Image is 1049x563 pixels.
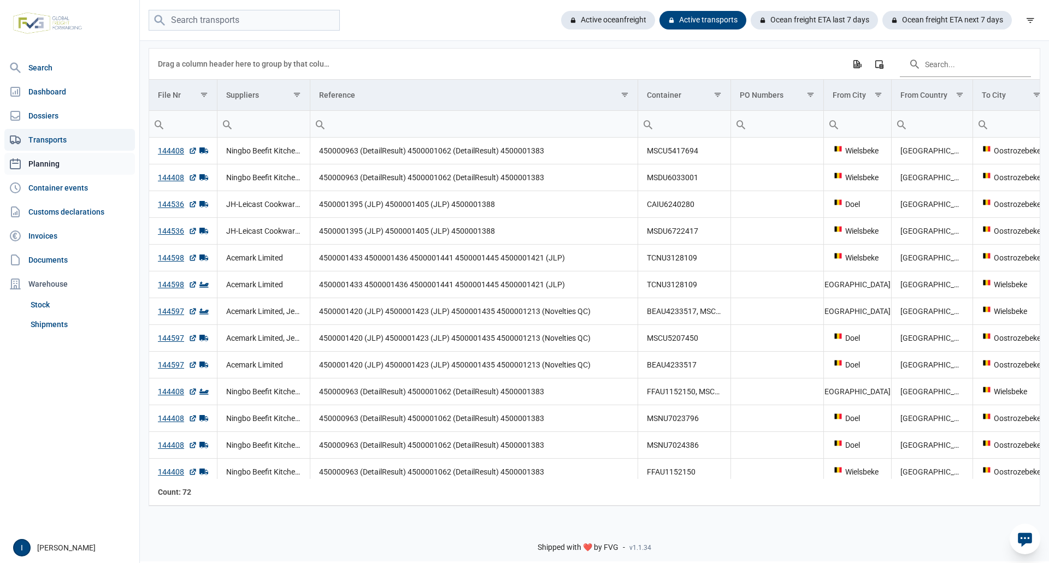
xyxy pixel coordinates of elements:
[982,226,1041,236] div: Oostrozebeke
[638,164,731,191] td: MSDU6033001
[310,164,638,191] td: 450000963 (DetailResult) 4500001062 (DetailResult) 4500001383
[892,459,973,485] td: [GEOGRAPHIC_DATA]
[217,111,310,138] td: Filter cell
[833,226,882,236] div: Wielsbeke
[833,466,882,477] div: Wielsbeke
[217,325,310,352] td: Acemark Limited, Jetwell Houseware Ltd.
[149,111,169,137] div: Search box
[982,386,1041,397] div: Wielsbeke
[158,49,1031,79] div: Data grid toolbar
[217,459,310,485] td: Ningbo Beefit Kitchenware Co., Ltd.
[731,111,824,138] td: Filter cell
[982,279,1041,290] div: Wielsbeke
[310,325,638,352] td: 4500001420 (JLP) 4500001423 (JLP) 4500001435 4500001213 (Novelties QC)
[149,10,340,31] input: Search transports
[638,378,731,405] td: FFAU1152150, MSCU5417694, MSDU6033001
[882,11,1012,29] div: Ocean freight ETA next 7 days
[869,54,889,74] div: Column Chooser
[293,91,301,99] span: Show filter options for column 'Suppliers'
[740,91,783,99] div: PO Numbers
[892,138,973,164] td: [GEOGRAPHIC_DATA]
[892,80,973,111] td: Column From Country
[647,91,681,99] div: Container
[900,91,947,99] div: From Country
[158,306,197,317] a: 144597
[892,405,973,432] td: [GEOGRAPHIC_DATA]
[158,466,197,477] a: 144408
[158,487,209,497] div: File Nr Count: 72
[158,172,197,183] a: 144408
[217,111,310,137] input: Filter cell
[833,413,882,424] div: Doel
[833,172,882,183] div: Wielsbeke
[310,138,638,164] td: 450000963 (DetailResult) 4500001062 (DetailResult) 4500001383
[638,111,730,137] input: Filter cell
[4,273,135,295] div: Warehouse
[319,91,355,99] div: Reference
[26,315,135,334] a: Shipments
[638,352,731,378] td: BEAU4233517
[982,333,1041,343] div: Oostrozebeke
[158,386,197,397] a: 144408
[824,111,844,137] div: Search box
[892,378,973,405] td: [GEOGRAPHIC_DATA]
[892,218,973,245] td: [GEOGRAPHIC_DATA]
[892,271,973,298] td: [GEOGRAPHIC_DATA]
[217,80,310,111] td: Column Suppliers
[833,199,882,210] div: Doel
[638,405,731,432] td: MSNU7023796
[982,91,1006,99] div: To City
[731,111,751,137] div: Search box
[731,111,823,137] input: Filter cell
[833,279,882,290] div: [GEOGRAPHIC_DATA]
[874,91,882,99] span: Show filter options for column 'From City'
[310,191,638,218] td: 4500001395 (JLP) 4500001405 (JLP) 4500001388
[638,80,731,111] td: Column Container
[900,51,1031,77] input: Search in the data grid
[158,279,197,290] a: 144598
[13,539,31,556] button: I
[638,111,731,138] td: Filter cell
[226,91,259,99] div: Suppliers
[623,543,625,553] span: -
[310,80,638,111] td: Column Reference
[217,298,310,325] td: Acemark Limited, Jetwell Houseware Ltd.
[824,111,892,138] td: Filter cell
[217,111,237,137] div: Search box
[751,11,878,29] div: Ocean freight ETA last 7 days
[982,199,1041,210] div: Oostrozebeke
[892,111,973,138] td: Filter cell
[629,543,651,552] span: v1.1.34
[973,111,993,137] div: Search box
[217,164,310,191] td: Ningbo Beefit Kitchenware Co., Ltd.
[149,80,217,111] td: Column File Nr
[4,105,135,127] a: Dossiers
[638,459,731,485] td: FFAU1152150
[217,432,310,459] td: Ningbo Beefit Kitchenware Co., Ltd.
[9,8,86,38] img: FVG - Global freight forwarding
[158,413,197,424] a: 144408
[200,91,208,99] span: Show filter options for column 'File Nr'
[217,405,310,432] td: Ningbo Beefit Kitchenware Co., Ltd.
[217,352,310,378] td: Acemark Limited
[310,298,638,325] td: 4500001420 (JLP) 4500001423 (JLP) 4500001435 4500001213 (Novelties QC)
[638,271,731,298] td: TCNU3128109
[847,54,867,74] div: Export all data to Excel
[310,459,638,485] td: 450000963 (DetailResult) 4500001062 (DetailResult) 4500001383
[538,543,618,553] span: Shipped with ❤️ by FVG
[26,295,135,315] a: Stock
[982,466,1041,477] div: Oostrozebeke
[158,55,333,73] div: Drag a column header here to group by that column
[149,111,217,137] input: Filter cell
[833,252,882,263] div: Wielsbeke
[310,405,638,432] td: 450000963 (DetailResult) 4500001062 (DetailResult) 4500001383
[956,91,964,99] span: Show filter options for column 'From Country'
[158,145,197,156] a: 144408
[982,413,1041,424] div: Oostrozebeke
[982,252,1041,263] div: Oostrozebeke
[4,249,135,271] a: Documents
[731,80,824,111] td: Column PO Numbers
[824,111,891,137] input: Filter cell
[892,111,911,137] div: Search box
